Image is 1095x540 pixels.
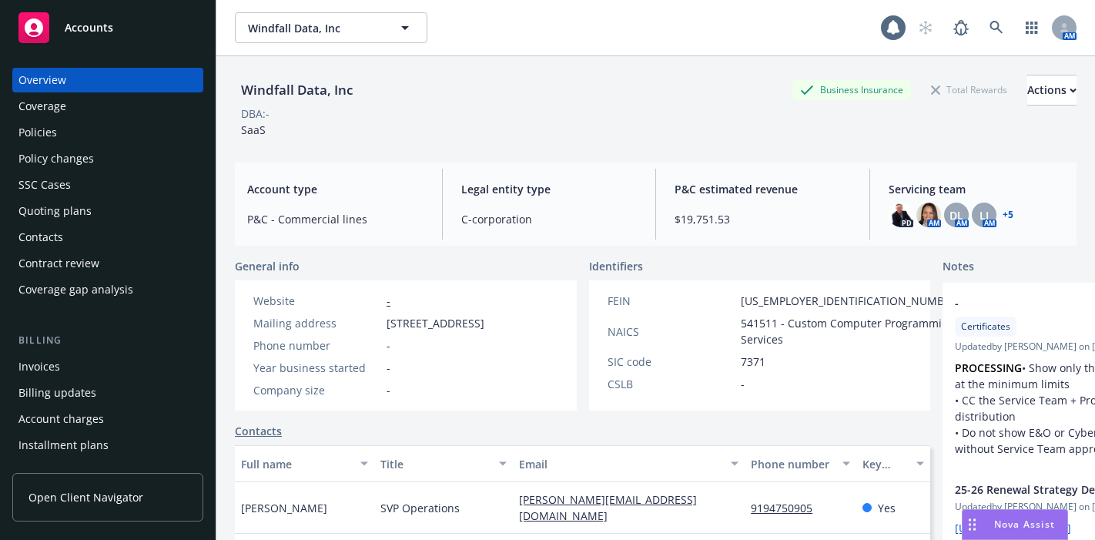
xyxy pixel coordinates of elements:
[856,445,930,482] button: Key contact
[1016,12,1047,43] a: Switch app
[12,277,203,302] a: Coverage gap analysis
[943,258,974,277] span: Notes
[248,20,381,36] span: Windfall Data, Inc
[513,445,745,482] button: Email
[461,181,638,197] span: Legal entity type
[889,181,1065,197] span: Servicing team
[12,251,203,276] a: Contract review
[253,382,380,398] div: Company size
[18,94,66,119] div: Coverage
[12,94,203,119] a: Coverage
[253,360,380,376] div: Year business started
[235,258,300,274] span: General info
[751,456,832,472] div: Phone number
[12,225,203,250] a: Contacts
[28,489,143,505] span: Open Client Navigator
[741,354,765,370] span: 7371
[608,354,735,370] div: SIC code
[745,445,856,482] button: Phone number
[18,251,99,276] div: Contract review
[910,12,941,43] a: Start snowing
[608,293,735,309] div: FEIN
[979,207,989,223] span: LI
[18,225,63,250] div: Contacts
[12,68,203,92] a: Overview
[65,22,113,34] span: Accounts
[751,501,825,515] a: 9194750905
[18,173,71,197] div: SSC Cases
[374,445,514,482] button: Title
[18,381,96,405] div: Billing updates
[235,12,427,43] button: Windfall Data, Inc
[981,12,1012,43] a: Search
[387,337,390,354] span: -
[878,500,896,516] span: Yes
[18,433,109,458] div: Installment plans
[962,509,1068,540] button: Nova Assist
[961,320,1010,334] span: Certificates
[963,510,982,539] div: Drag to move
[519,492,697,523] a: [PERSON_NAME][EMAIL_ADDRESS][DOMAIN_NAME]
[247,211,424,227] span: P&C - Commercial lines
[18,199,92,223] div: Quoting plans
[741,293,961,309] span: [US_EMPLOYER_IDENTIFICATION_NUMBER]
[994,518,1055,531] span: Nova Assist
[387,315,484,331] span: [STREET_ADDRESS]
[380,500,460,516] span: SVP Operations
[18,407,104,431] div: Account charges
[241,122,266,137] span: SaaS
[675,181,851,197] span: P&C estimated revenue
[792,80,911,99] div: Business Insurance
[12,354,203,379] a: Invoices
[387,293,390,308] a: -
[387,360,390,376] span: -
[741,376,745,392] span: -
[241,500,327,516] span: [PERSON_NAME]
[461,211,638,227] span: C-corporation
[253,315,380,331] div: Mailing address
[889,203,913,227] img: photo
[608,376,735,392] div: CSLB
[675,211,851,227] span: $19,751.53
[955,521,1071,535] a: [URL][DOMAIN_NAME]
[12,381,203,405] a: Billing updates
[18,68,66,92] div: Overview
[12,333,203,348] div: Billing
[241,106,270,122] div: DBA: -
[235,423,282,439] a: Contacts
[241,456,351,472] div: Full name
[916,203,941,227] img: photo
[12,407,203,431] a: Account charges
[1003,210,1013,220] a: +5
[519,456,722,472] div: Email
[946,12,976,43] a: Report a Bug
[12,120,203,145] a: Policies
[12,6,203,49] a: Accounts
[12,146,203,171] a: Policy changes
[18,277,133,302] div: Coverage gap analysis
[387,382,390,398] span: -
[12,173,203,197] a: SSC Cases
[12,433,203,458] a: Installment plans
[12,199,203,223] a: Quoting plans
[741,315,961,347] span: 541511 - Custom Computer Programming Services
[862,456,907,472] div: Key contact
[1027,75,1077,106] button: Actions
[235,445,374,482] button: Full name
[949,207,963,223] span: DL
[235,80,359,100] div: Windfall Data, Inc
[18,354,60,379] div: Invoices
[380,456,491,472] div: Title
[608,324,735,340] div: NAICS
[18,120,57,145] div: Policies
[18,146,94,171] div: Policy changes
[955,361,1022,375] strong: PROCESSING
[253,293,380,309] div: Website
[923,80,1015,99] div: Total Rewards
[247,181,424,197] span: Account type
[253,337,380,354] div: Phone number
[589,258,643,274] span: Identifiers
